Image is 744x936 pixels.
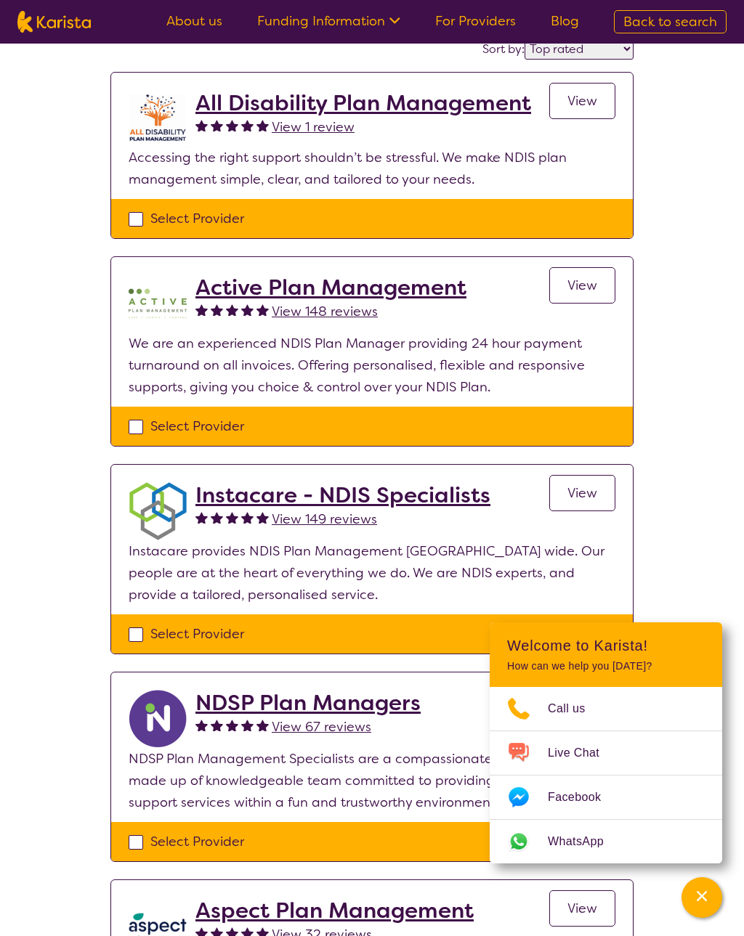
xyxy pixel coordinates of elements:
span: Facebook [548,786,618,808]
img: fullstar [226,304,238,316]
img: fullstar [195,719,208,731]
span: WhatsApp [548,831,621,852]
a: View 1 review [272,116,355,138]
p: We are an experienced NDIS Plan Manager providing 24 hour payment turnaround on all invoices. Off... [129,333,615,398]
p: NDSP Plan Management Specialists are a compassionate organisation made up of knowledgeable team c... [129,748,615,813]
a: Funding Information [257,12,400,30]
span: View [567,484,597,502]
img: fullstar [211,511,223,524]
div: Channel Menu [490,622,722,863]
p: How can we help you [DATE]? [507,660,705,672]
img: at5vqv0lot2lggohlylh.jpg [129,90,187,147]
span: Live Chat [548,742,617,764]
img: fullstar [256,304,269,316]
p: Instacare provides NDIS Plan Management [GEOGRAPHIC_DATA] wide. Our people are at the heart of ev... [129,540,615,606]
ul: Choose channel [490,687,722,863]
img: fullstar [241,511,254,524]
span: View [567,92,597,110]
span: View 67 reviews [272,718,371,736]
a: Active Plan Management [195,274,466,301]
img: Karista logo [17,11,91,33]
img: fullstar [256,511,269,524]
span: View 149 reviews [272,510,377,528]
img: fullstar [211,304,223,316]
span: View [567,277,597,294]
img: fullstar [256,719,269,731]
a: All Disability Plan Management [195,90,531,116]
a: View [549,890,615,927]
a: Blog [551,12,579,30]
a: Instacare - NDIS Specialists [195,482,490,508]
a: About us [166,12,222,30]
img: fullstar [195,304,208,316]
span: Call us [548,698,603,720]
img: pypzb5qm7jexfhutod0x.png [129,274,187,333]
a: View 149 reviews [272,508,377,530]
img: fullstar [211,119,223,131]
span: View [567,900,597,917]
a: View [549,83,615,119]
img: fullstar [226,119,238,131]
img: fullstar [195,119,208,131]
span: View 1 review [272,118,355,136]
h2: Welcome to Karista! [507,637,705,654]
a: View 67 reviews [272,716,371,738]
a: NDSP Plan Managers [195,690,421,716]
img: ryxpuxvt8mh1enfatjpo.png [129,690,187,748]
a: Aspect Plan Management [195,898,474,924]
span: View 148 reviews [272,303,378,320]
span: Back to search [623,13,717,30]
p: Accessing the right support shouldn’t be stressful. We make NDIS plan management simple, clear, a... [129,147,615,190]
img: fullstar [241,719,254,731]
a: View 148 reviews [272,301,378,322]
img: fullstar [256,119,269,131]
img: fullstar [195,511,208,524]
label: Sort by: [482,41,525,57]
img: fullstar [226,511,238,524]
a: View [549,267,615,304]
img: fullstar [226,719,238,731]
a: For Providers [435,12,516,30]
img: fullstar [211,719,223,731]
a: Back to search [614,10,727,33]
a: View [549,475,615,511]
img: fullstar [241,119,254,131]
button: Channel Menu [682,877,722,918]
img: obkhna0zu27zdd4ubuus.png [129,482,187,540]
img: fullstar [241,304,254,316]
a: Web link opens in a new tab. [490,820,722,863]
